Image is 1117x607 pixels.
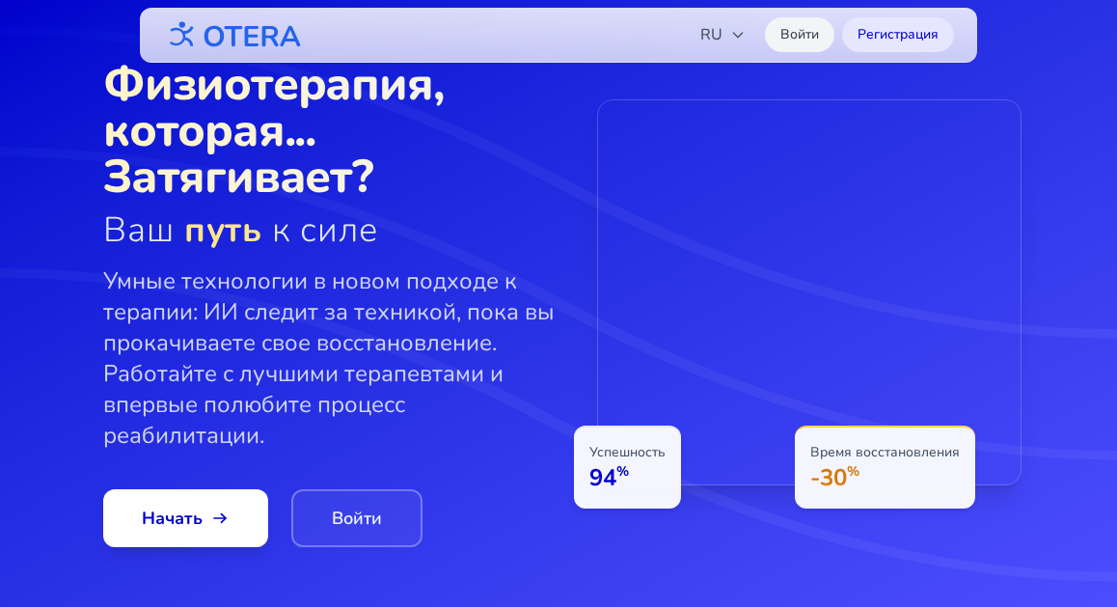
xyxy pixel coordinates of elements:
[689,15,757,54] button: RU
[842,17,954,52] a: Регистрация
[291,489,422,547] a: Войти
[184,207,263,254] span: путь
[589,443,666,462] p: Успешность
[765,17,834,52] a: Войти
[142,505,230,532] span: Начать
[103,211,558,250] span: Ваш к силе
[103,61,558,200] span: Физиотерапия, которая... Затягивает?
[103,265,558,451] p: Умные технологии в новом подходе к терапии: ИИ следит за техникой, пока вы прокачиваете свое восс...
[589,462,666,493] p: 94
[700,23,746,46] span: RU
[163,14,302,57] img: OTERA logo
[103,489,268,547] a: Начать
